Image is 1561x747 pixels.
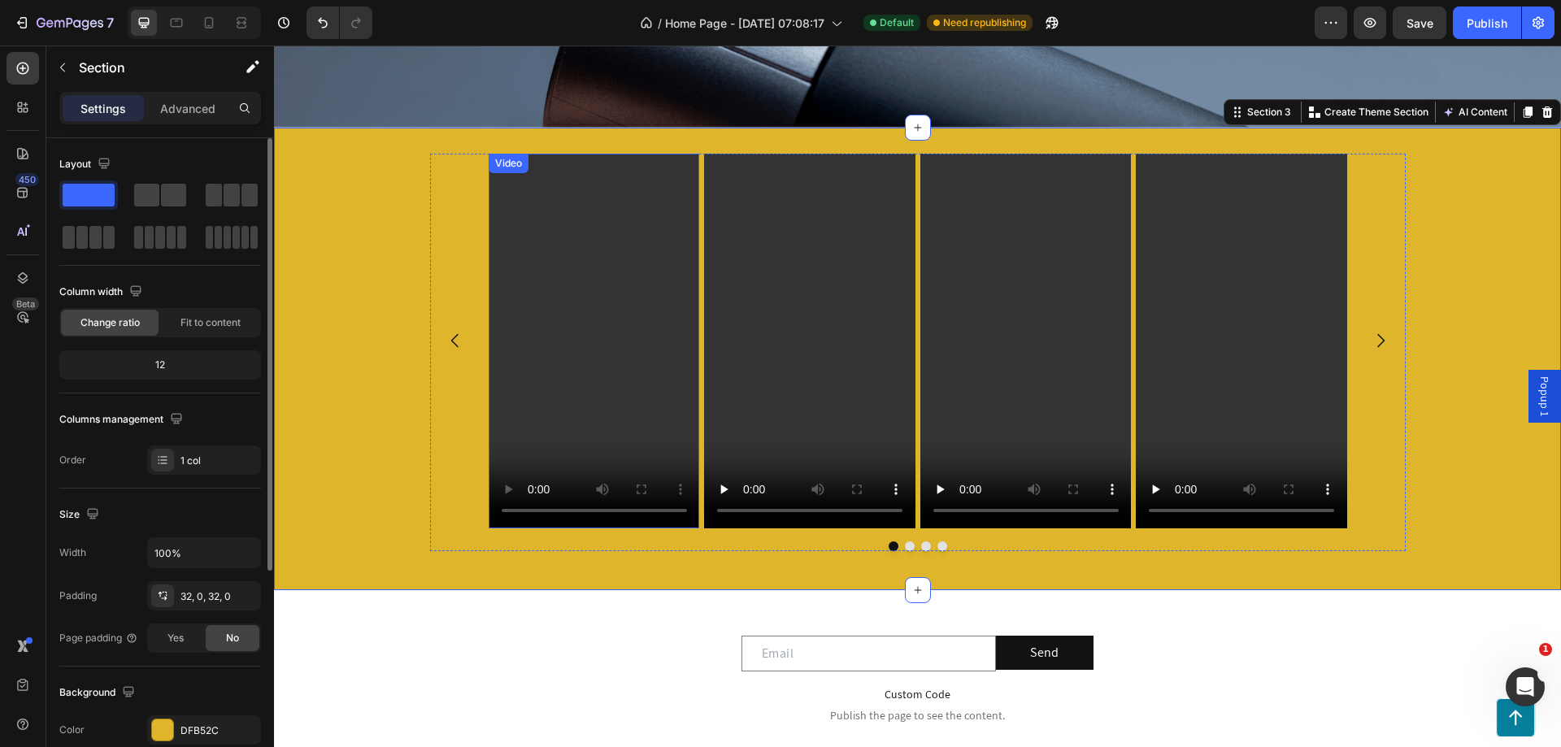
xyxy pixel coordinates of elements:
[180,589,257,604] div: 32, 0, 32, 0
[430,108,641,483] video: Video
[167,631,184,645] span: Yes
[7,7,121,39] button: 7
[180,315,241,330] span: Fit to content
[59,409,186,431] div: Columns management
[107,13,114,33] p: 7
[226,631,239,645] span: No
[148,538,260,567] input: Auto
[59,682,138,704] div: Background
[1467,15,1507,32] div: Publish
[59,504,102,526] div: Size
[615,496,624,506] button: Dot
[970,59,1020,74] div: Section 3
[862,108,1073,483] video: Video
[1393,7,1446,39] button: Save
[79,58,212,77] p: Section
[631,496,641,506] button: Dot
[215,108,426,483] video: Video
[307,7,372,39] div: Undo/Redo
[1506,667,1545,706] iframe: Intercom live chat
[180,723,257,738] div: DFB52C
[467,590,722,626] input: Email
[59,154,114,176] div: Layout
[59,281,146,303] div: Column width
[1165,57,1237,76] button: AI Content
[1539,643,1552,656] span: 1
[1407,16,1433,30] span: Save
[13,639,1274,658] span: Custom Code
[1453,7,1521,39] button: Publish
[59,545,86,560] div: Width
[218,111,251,125] div: Video
[59,453,86,467] div: Order
[63,354,258,376] div: 12
[80,315,140,330] span: Change ratio
[1263,331,1279,371] span: Popup 1
[1050,59,1154,74] p: Create Theme Section
[646,108,858,483] video: Video
[880,15,914,30] span: Default
[647,496,657,506] button: Dot
[80,100,126,117] p: Settings
[160,100,215,117] p: Advanced
[12,297,39,311] div: Beta
[663,496,673,506] button: Dot
[59,723,85,737] div: Color
[658,15,662,32] span: /
[756,597,785,618] div: Send
[59,631,138,645] div: Page padding
[943,15,1026,30] span: Need republishing
[722,590,820,624] button: Send
[180,454,257,468] div: 1 col
[15,173,39,186] div: 450
[274,46,1561,747] iframe: To enrich screen reader interactions, please activate Accessibility in Grammarly extension settings
[1084,272,1129,318] button: Carousel Next Arrow
[59,588,97,603] div: Padding
[665,15,824,32] span: Home Page - [DATE] 07:08:17
[13,662,1274,678] span: Publish the page to see the content.
[159,272,204,318] button: Carousel Back Arrow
